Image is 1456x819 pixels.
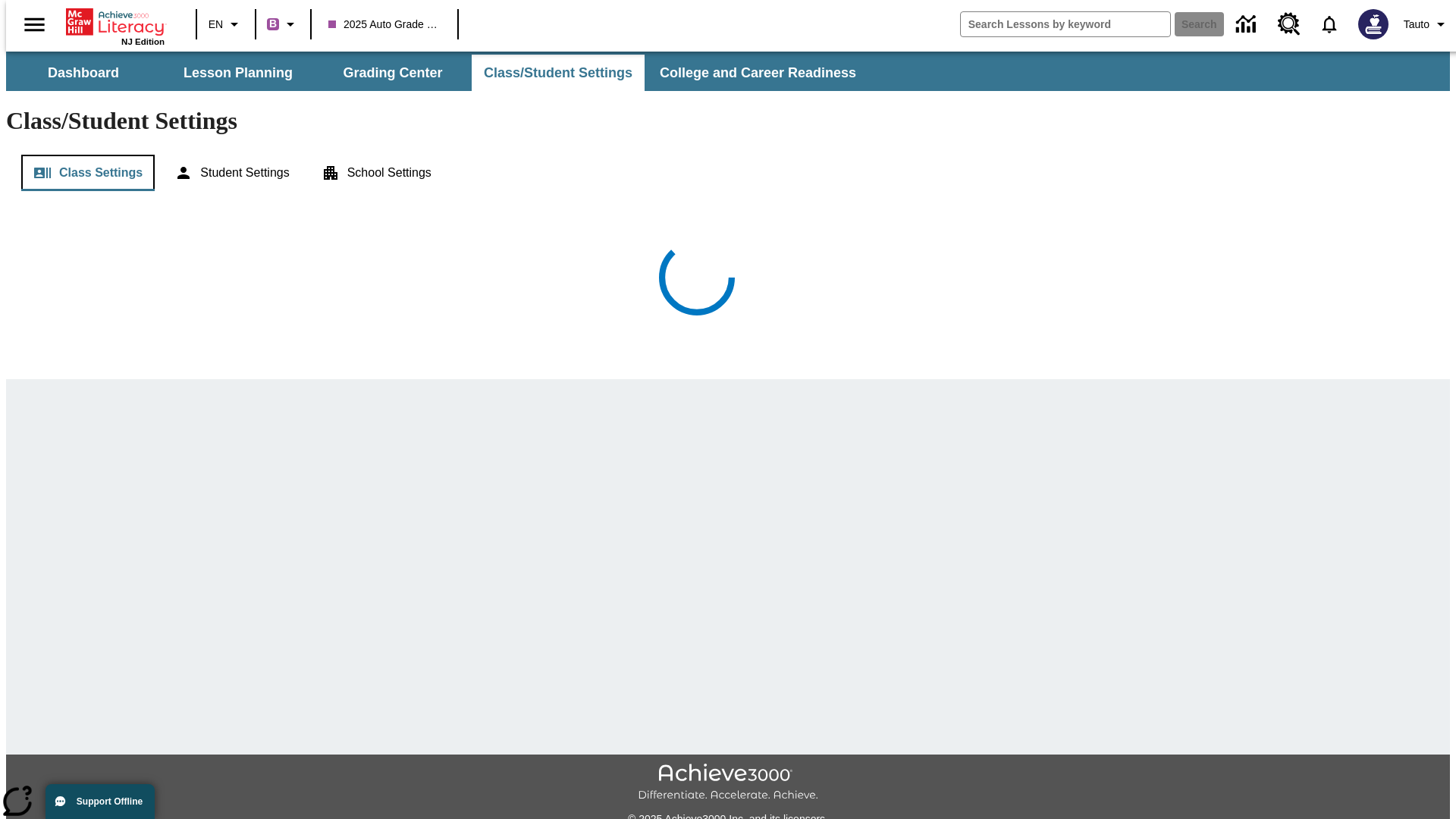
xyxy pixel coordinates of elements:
span: Tauto [1404,17,1429,33]
div: Class/Student Settings [21,155,1435,191]
span: EN [209,17,223,33]
div: Home [66,5,165,46]
input: search field [961,12,1170,36]
a: Resource Center, Will open in new tab [1269,4,1310,45]
span: Support Offline [77,796,143,807]
img: Achieve3000 Differentiate Accelerate Achieve [638,764,818,802]
div: SubNavbar [6,55,870,91]
a: Notifications [1310,5,1349,44]
button: Boost Class color is purple. Change class color [261,11,306,38]
span: B [269,14,277,33]
button: Language: EN, Select a language [202,11,250,38]
button: Support Offline [45,784,155,819]
a: Home [66,7,165,37]
button: College and Career Readiness [648,55,868,91]
span: NJ Edition [121,37,165,46]
button: Profile/Settings [1398,11,1456,38]
button: Class Settings [21,155,155,191]
button: Select a new avatar [1349,5,1398,44]
span: 2025 Auto Grade 1 C [328,17,441,33]
div: SubNavbar [6,52,1450,91]
button: Dashboard [8,55,159,91]
button: School Settings [309,155,444,191]
button: Student Settings [162,155,301,191]
img: Avatar [1358,9,1389,39]
button: Grading Center [317,55,469,91]
button: Open side menu [12,2,57,47]
h1: Class/Student Settings [6,107,1450,135]
a: Data Center [1227,4,1269,45]
button: Class/Student Settings [472,55,645,91]
button: Lesson Planning [162,55,314,91]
